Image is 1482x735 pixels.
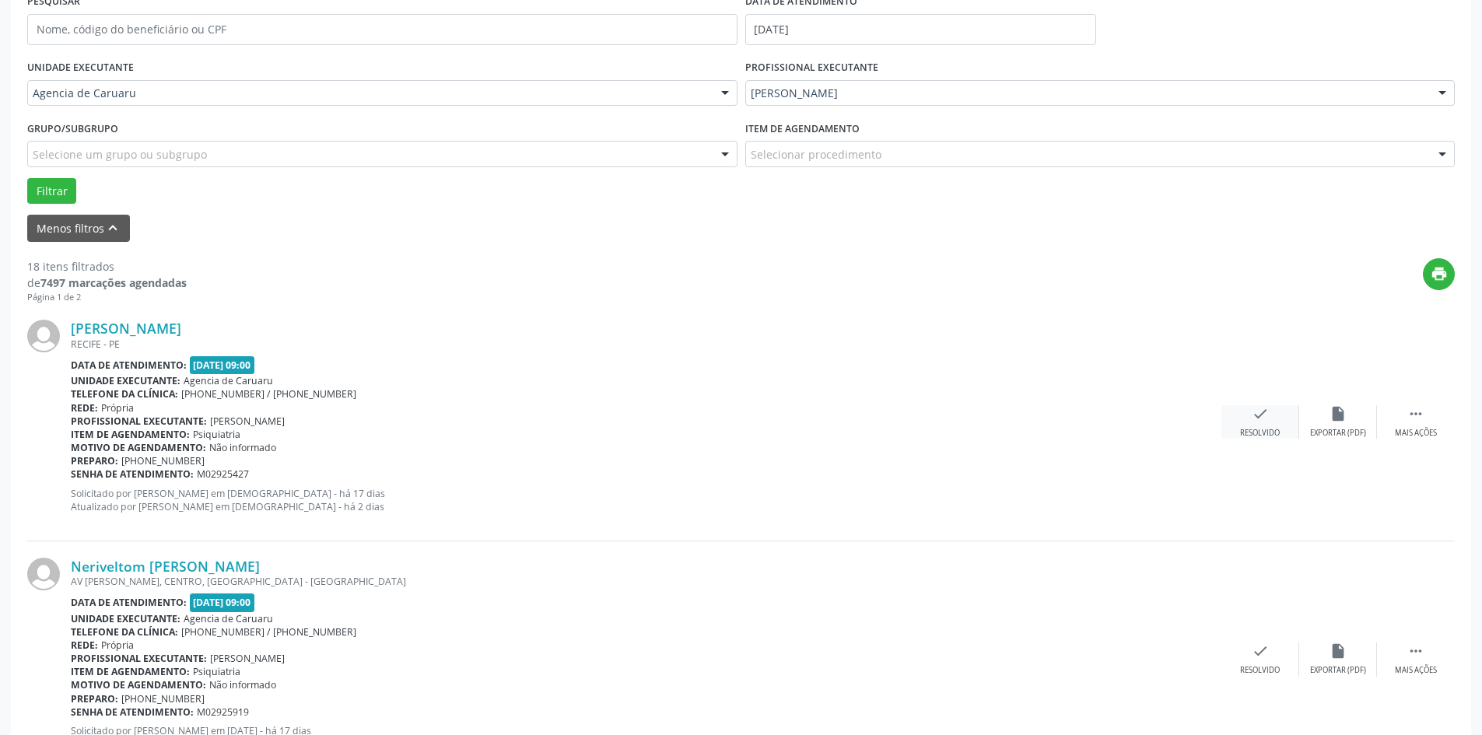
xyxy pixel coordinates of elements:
[71,338,1221,351] div: RECIFE - PE
[1423,258,1455,290] button: print
[27,291,187,304] div: Página 1 de 2
[121,692,205,705] span: [PHONE_NUMBER]
[184,374,273,387] span: Agencia de Caruaru
[71,320,181,337] a: [PERSON_NAME]
[27,258,187,275] div: 18 itens filtrados
[27,558,60,590] img: img
[751,146,881,163] span: Selecionar procedimento
[745,56,878,80] label: PROFISSIONAL EXECUTANTE
[71,359,187,372] b: Data de atendimento:
[1252,405,1269,422] i: check
[210,652,285,665] span: [PERSON_NAME]
[71,415,207,428] b: Profissional executante:
[197,467,249,481] span: M02925427
[193,665,240,678] span: Psiquiatria
[71,665,190,678] b: Item de agendamento:
[181,387,356,401] span: [PHONE_NUMBER] / [PHONE_NUMBER]
[190,356,255,374] span: [DATE] 09:00
[27,320,60,352] img: img
[1252,642,1269,660] i: check
[1407,405,1424,422] i: 
[209,441,276,454] span: Não informado
[27,14,737,45] input: Nome, código do beneficiário ou CPF
[190,593,255,611] span: [DATE] 09:00
[751,86,1424,101] span: [PERSON_NAME]
[745,117,860,141] label: Item de agendamento
[1310,428,1366,439] div: Exportar (PDF)
[33,146,207,163] span: Selecione um grupo ou subgrupo
[27,215,130,242] button: Menos filtroskeyboard_arrow_up
[209,678,276,691] span: Não informado
[1330,405,1347,422] i: insert_drive_file
[1431,265,1448,282] i: print
[210,415,285,428] span: [PERSON_NAME]
[104,219,121,236] i: keyboard_arrow_up
[101,639,134,652] span: Própria
[71,374,180,387] b: Unidade executante:
[71,467,194,481] b: Senha de atendimento:
[71,575,1221,588] div: AV [PERSON_NAME], CENTRO, [GEOGRAPHIC_DATA] - [GEOGRAPHIC_DATA]
[193,428,240,441] span: Psiquiatria
[71,428,190,441] b: Item de agendamento:
[1395,428,1437,439] div: Mais ações
[71,625,178,639] b: Telefone da clínica:
[71,692,118,705] b: Preparo:
[33,86,706,101] span: Agencia de Caruaru
[71,612,180,625] b: Unidade executante:
[1395,665,1437,676] div: Mais ações
[1240,665,1280,676] div: Resolvido
[121,454,205,467] span: [PHONE_NUMBER]
[71,401,98,415] b: Rede:
[71,454,118,467] b: Preparo:
[71,487,1221,513] p: Solicitado por [PERSON_NAME] em [DEMOGRAPHIC_DATA] - há 17 dias Atualizado por [PERSON_NAME] em [...
[1330,642,1347,660] i: insert_drive_file
[71,441,206,454] b: Motivo de agendamento:
[40,275,187,290] strong: 7497 marcações agendadas
[27,117,118,141] label: Grupo/Subgrupo
[71,678,206,691] b: Motivo de agendamento:
[1240,428,1280,439] div: Resolvido
[71,639,98,652] b: Rede:
[71,705,194,719] b: Senha de atendimento:
[71,387,178,401] b: Telefone da clínica:
[1407,642,1424,660] i: 
[71,558,260,575] a: Neriveltom [PERSON_NAME]
[71,652,207,665] b: Profissional executante:
[101,401,134,415] span: Própria
[1310,665,1366,676] div: Exportar (PDF)
[71,596,187,609] b: Data de atendimento:
[745,14,1096,45] input: Selecione um intervalo
[27,275,187,291] div: de
[197,705,249,719] span: M02925919
[181,625,356,639] span: [PHONE_NUMBER] / [PHONE_NUMBER]
[27,56,134,80] label: UNIDADE EXECUTANTE
[27,178,76,205] button: Filtrar
[184,612,273,625] span: Agencia de Caruaru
